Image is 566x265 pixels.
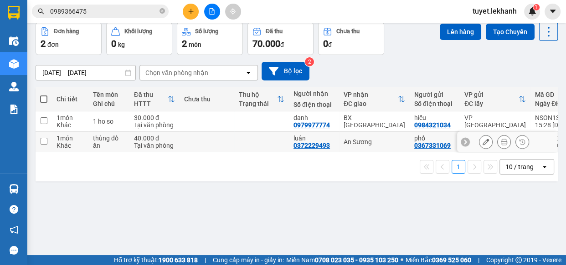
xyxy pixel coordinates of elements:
div: Đã thu [266,28,283,35]
span: 2 [41,38,46,49]
div: Khác [57,121,84,129]
img: warehouse-icon [9,59,19,69]
div: Số điện thoại [414,100,455,107]
div: Người gửi [414,91,455,98]
div: Sửa đơn hàng [479,135,493,149]
span: close-circle [160,8,165,14]
strong: 0369 525 060 [432,256,471,264]
div: luân [293,135,334,142]
div: 0984321034 [8,40,100,53]
div: 0984321034 [414,121,451,129]
div: HTTT [134,100,168,107]
div: Đã thu [134,91,168,98]
span: món [189,41,201,48]
div: BX [GEOGRAPHIC_DATA] [344,114,405,129]
span: 1 [535,4,538,10]
span: đ [280,41,284,48]
button: Tạo Chuyến [486,24,535,40]
div: 10 / trang [505,162,534,171]
div: Tại văn phòng [134,121,175,129]
div: 30.000 [7,59,102,70]
img: logo-vxr [8,6,20,20]
span: message [10,246,18,255]
div: 0367331069 [414,142,451,149]
button: Lên hàng [440,24,481,40]
span: Nhận: [107,9,129,18]
button: Khối lượng0kg [106,22,172,55]
div: Chưa thu [336,28,360,35]
div: ĐC lấy [464,100,519,107]
span: 0 [323,38,328,49]
span: 2 [182,38,187,49]
svg: open [245,69,252,76]
span: CR : [7,60,21,69]
strong: 0708 023 035 - 0935 103 250 [315,256,398,264]
div: 1 ho so [93,118,125,125]
div: VP nhận [344,91,398,98]
span: Miền Nam [286,255,398,265]
div: 1 món [57,114,84,121]
span: Hỗ trợ kỹ thuật: [114,255,198,265]
div: danh [293,114,334,121]
sup: 2 [305,57,314,66]
sup: 1 [533,4,540,10]
div: Trạng thái [239,100,277,107]
div: 0979977774 [293,121,330,129]
div: hiếu [414,114,455,121]
button: file-add [204,4,220,20]
div: VP [GEOGRAPHIC_DATA] [8,8,100,30]
div: thùng đồ ăn [93,135,125,149]
span: notification [10,225,18,234]
span: file-add [209,8,215,15]
img: warehouse-icon [9,82,19,91]
span: plus [188,8,194,15]
div: Thu hộ [239,91,277,98]
strong: 1900 633 818 [159,256,198,264]
img: warehouse-icon [9,184,19,194]
div: Tại văn phòng [134,142,175,149]
div: Ghi chú [93,100,125,107]
button: aim [225,4,241,20]
div: VP gửi [464,91,519,98]
th: Toggle SortBy [234,87,289,111]
span: caret-down [549,7,557,15]
span: | [478,255,479,265]
span: question-circle [10,205,18,214]
div: Người nhận [293,90,334,97]
div: Số điện thoại [293,101,334,108]
input: Tìm tên, số ĐT hoặc mã đơn [50,6,158,16]
div: Chi tiết [57,95,84,103]
div: Khối lượng [124,28,152,35]
span: 70.000 [252,38,280,49]
div: 30.000 đ [134,114,175,121]
div: BX [GEOGRAPHIC_DATA] [107,8,199,30]
div: 1 món [57,135,84,142]
div: Chưa thu [184,95,230,103]
img: warehouse-icon [9,36,19,46]
div: 0979977774 [107,40,199,53]
div: An Sương [344,138,405,145]
img: icon-new-feature [528,7,536,15]
div: Số lượng [195,28,218,35]
span: ⚪️ [401,258,403,262]
img: solution-icon [9,105,19,114]
button: Số lượng2món [177,22,243,55]
span: Cung cấp máy in - giấy in: [213,255,284,265]
div: hiếu [8,30,100,40]
span: tuyet.lekhanh [465,5,524,17]
button: Chưa thu0đ [318,22,384,55]
button: caret-down [545,4,561,20]
th: Toggle SortBy [129,87,180,111]
button: Đơn hàng2đơn [36,22,102,55]
svg: open [541,163,548,170]
span: aim [230,8,236,15]
span: Gửi: [8,9,22,18]
input: Select a date range. [36,65,135,80]
div: VP [GEOGRAPHIC_DATA] [464,114,526,129]
span: đơn [47,41,59,48]
button: plus [183,4,199,20]
span: Miền Bắc [406,255,471,265]
div: 0372229493 [293,142,330,149]
div: Đơn hàng [54,28,79,35]
th: Toggle SortBy [339,87,410,111]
